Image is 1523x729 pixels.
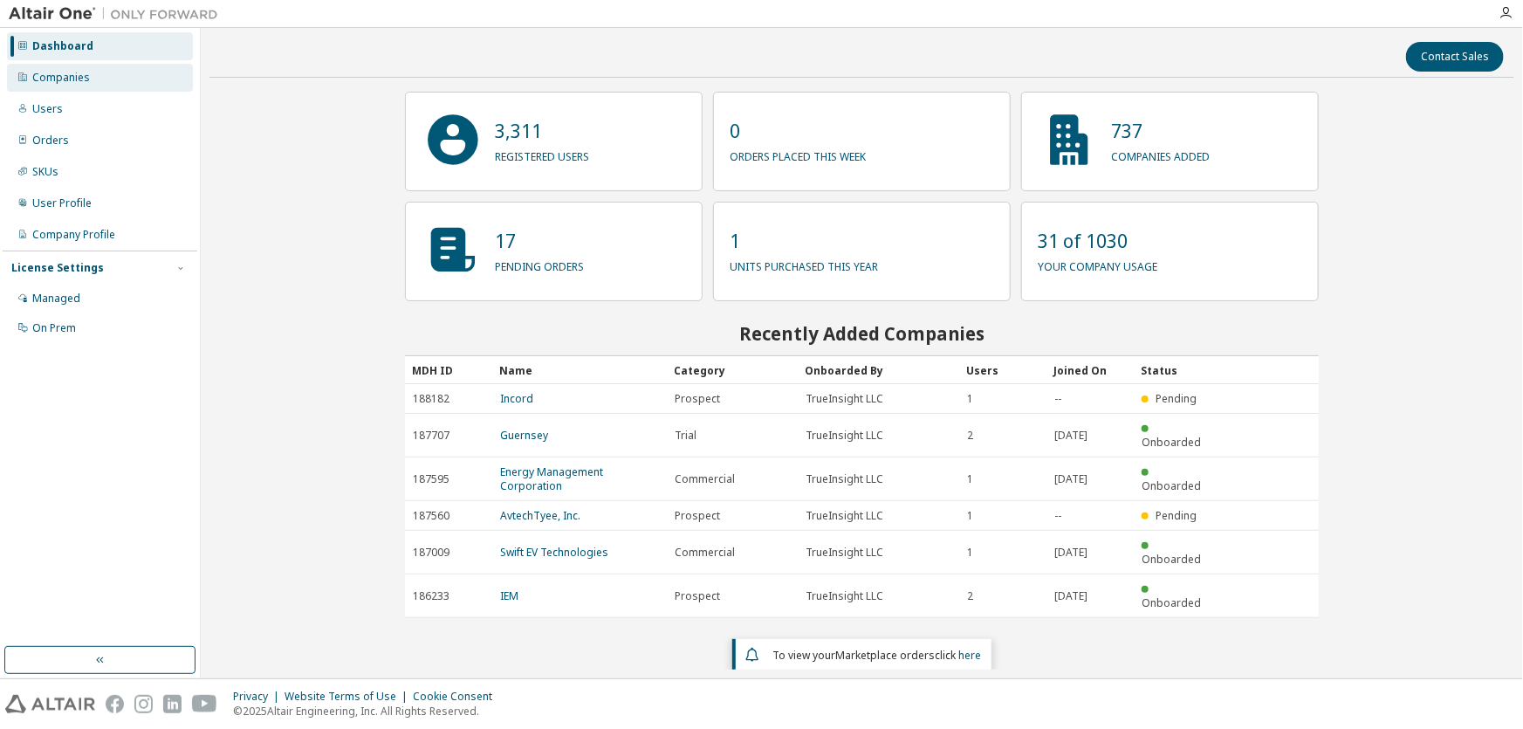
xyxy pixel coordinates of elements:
span: 1 [967,472,973,486]
p: units purchased this year [730,254,878,274]
span: TrueInsight LLC [806,429,883,443]
span: Onboarded [1142,595,1201,610]
div: Users [966,356,1039,384]
div: License Settings [11,261,104,275]
a: Incord [500,391,533,406]
span: Prospect [675,589,720,603]
img: altair_logo.svg [5,695,95,713]
div: MDH ID [412,356,485,384]
p: registered users [495,144,589,164]
span: TrueInsight LLC [806,509,883,523]
span: 1 [967,392,973,406]
span: TrueInsight LLC [806,472,883,486]
div: Privacy [233,690,285,704]
span: 186233 [413,589,449,603]
img: instagram.svg [134,695,153,713]
div: Dashboard [32,39,93,53]
span: 2 [967,589,973,603]
div: Website Terms of Use [285,690,413,704]
span: 1 [967,509,973,523]
span: [DATE] [1054,546,1087,560]
div: Onboarded By [805,356,952,384]
a: AvtechTyee, Inc. [500,508,580,523]
div: Name [499,356,660,384]
p: orders placed this week [730,144,866,164]
a: here [958,648,981,663]
span: Onboarded [1142,552,1201,567]
p: 0 [730,118,866,144]
a: IEM [500,588,518,603]
span: 187595 [413,472,449,486]
span: Onboarded [1142,435,1201,450]
a: Guernsey [500,428,548,443]
p: companies added [1111,144,1210,164]
button: Contact Sales [1406,42,1504,72]
div: Cookie Consent [413,690,503,704]
span: 187009 [413,546,449,560]
div: Managed [32,292,80,306]
p: © 2025 Altair Engineering, Inc. All Rights Reserved. [233,704,503,719]
div: Company Profile [32,228,115,242]
div: Companies [32,71,90,85]
span: 188182 [413,392,449,406]
span: Pending [1156,508,1197,523]
img: linkedin.svg [163,695,182,713]
img: facebook.svg [106,695,124,713]
div: Category [674,356,791,384]
img: youtube.svg [192,695,217,713]
p: 31 of 1030 [1038,228,1157,254]
div: Joined On [1053,356,1127,384]
img: Altair One [9,5,227,23]
span: [DATE] [1054,589,1087,603]
div: On Prem [32,321,76,335]
span: -- [1054,509,1061,523]
span: [DATE] [1054,429,1087,443]
div: SKUs [32,165,58,179]
span: Pending [1156,391,1197,406]
span: [DATE] [1054,472,1087,486]
span: Prospect [675,509,720,523]
em: Marketplace orders [835,648,935,663]
p: 1 [730,228,878,254]
div: Orders [32,134,69,148]
a: Swift EV Technologies [500,545,608,560]
p: your company usage [1038,254,1157,274]
h2: Recently Added Companies [405,322,1319,345]
span: -- [1054,392,1061,406]
span: TrueInsight LLC [806,392,883,406]
span: TrueInsight LLC [806,546,883,560]
p: 3,311 [495,118,589,144]
p: 737 [1111,118,1210,144]
span: Trial [675,429,696,443]
a: Energy Management Corporation [500,464,603,493]
span: TrueInsight LLC [806,589,883,603]
p: pending orders [495,254,584,274]
p: 17 [495,228,584,254]
span: 187707 [413,429,449,443]
span: To view your click [772,648,981,663]
span: 187560 [413,509,449,523]
div: Users [32,102,63,116]
span: Prospect [675,392,720,406]
span: Onboarded [1142,478,1201,493]
span: 1 [967,546,973,560]
span: 2 [967,429,973,443]
div: Status [1141,356,1214,384]
div: User Profile [32,196,92,210]
span: Commercial [675,472,735,486]
span: Commercial [675,546,735,560]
